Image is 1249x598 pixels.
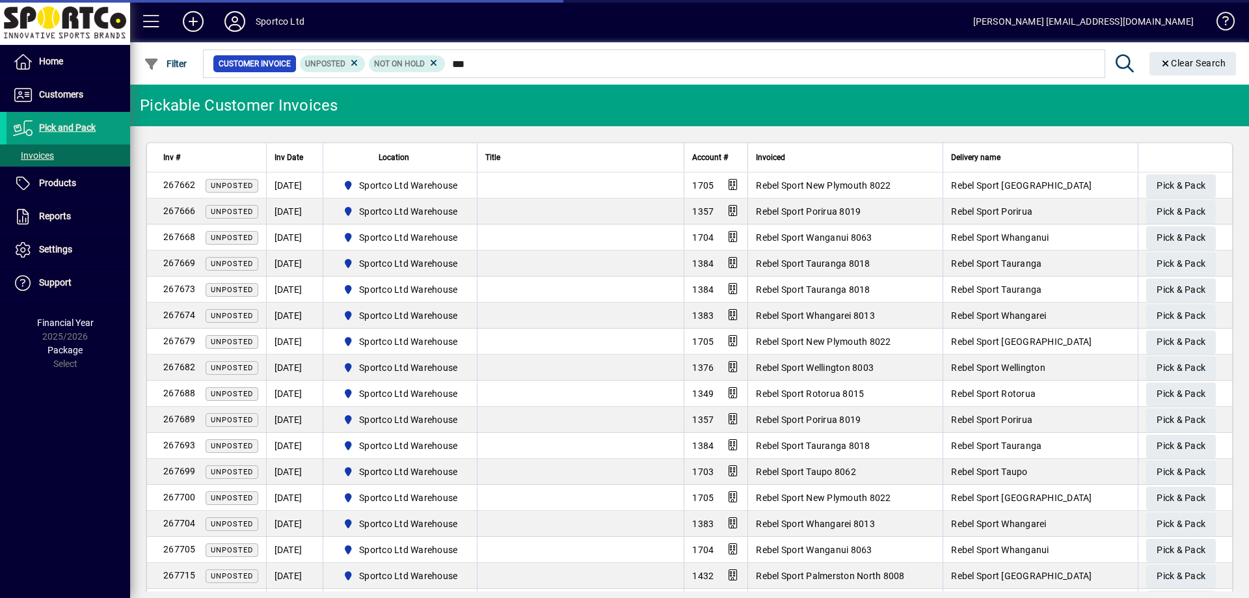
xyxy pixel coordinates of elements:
span: Customer Invoice [219,57,291,70]
span: Unposted [211,364,253,372]
div: Location [331,150,470,165]
button: Pick & Pack [1146,383,1216,406]
a: Invoices [7,144,130,167]
span: Sportco Ltd Warehouse [338,568,463,584]
span: Rebel Sport Tauranga [951,258,1041,269]
button: Profile [214,10,256,33]
span: 267693 [163,440,196,450]
td: [DATE] [266,303,323,329]
button: Pick & Pack [1146,409,1216,432]
span: 1705 [692,336,714,347]
td: [DATE] [266,433,323,459]
span: Filter [144,59,187,69]
button: Pick & Pack [1146,539,1216,562]
td: [DATE] [266,407,323,433]
span: Invoiced [756,150,785,165]
span: 267699 [163,466,196,476]
span: Pick & Pack [1157,201,1205,223]
span: Inv Date [275,150,303,165]
span: Sportco Ltd Warehouse [338,542,463,558]
button: Pick & Pack [1146,331,1216,354]
div: Inv Date [275,150,315,165]
span: Package [47,345,83,355]
span: Rebel Sport Wanganui 8063 [756,232,872,243]
button: Clear [1149,52,1237,75]
span: Rebel Sport Whanganui [951,545,1049,555]
span: Pick & Pack [1157,331,1205,353]
button: Pick & Pack [1146,200,1216,224]
div: Inv # [163,150,258,165]
span: Rebel Sport Tauranga 8018 [756,284,870,295]
td: [DATE] [266,198,323,224]
span: 1705 [692,493,714,503]
div: Title [485,150,676,165]
span: 1704 [692,545,714,555]
td: [DATE] [266,459,323,485]
span: Financial Year [37,318,94,328]
span: 1357 [692,206,714,217]
span: Rebel Sport Whangarei 8013 [756,519,875,529]
span: Inv # [163,150,180,165]
span: Home [39,56,63,66]
div: [PERSON_NAME] [EMAIL_ADDRESS][DOMAIN_NAME] [973,11,1194,32]
a: Products [7,167,130,200]
span: Rebel Sport Tauranga 8018 [756,441,870,451]
span: Unposted [211,208,253,216]
span: 267705 [163,544,196,554]
span: Unposted [211,494,253,502]
span: Sportco Ltd Warehouse [359,517,457,530]
span: Unposted [211,468,253,476]
span: Customers [39,89,83,100]
button: Pick & Pack [1146,513,1216,536]
span: Rebel Sport Taupo [951,467,1027,477]
span: 1383 [692,519,714,529]
span: Sportco Ltd Warehouse [359,491,457,504]
td: [DATE] [266,251,323,277]
span: Unposted [305,59,345,68]
a: Settings [7,234,130,266]
span: 1704 [692,232,714,243]
a: Reports [7,200,130,233]
span: Sportco Ltd Warehouse [359,231,457,244]
span: Rebel Sport Porirua 8019 [756,415,861,425]
span: Sportco Ltd Warehouse [338,360,463,375]
span: Account # [692,150,728,165]
span: Rebel Sport Whangarei [951,310,1046,321]
span: Sportco Ltd Warehouse [359,543,457,556]
span: 267682 [163,362,196,372]
span: Pick & Pack [1157,513,1205,535]
span: Sportco Ltd Warehouse [338,334,463,349]
span: Rebel Sport Wellington [951,362,1045,373]
span: Sportco Ltd Warehouse [338,438,463,454]
span: Sportco Ltd Warehouse [359,413,457,426]
span: Unposted [211,182,253,190]
span: Invoices [13,150,54,161]
span: Unposted [211,520,253,528]
span: Sportco Ltd Warehouse [359,465,457,478]
button: Pick & Pack [1146,252,1216,276]
button: Pick & Pack [1146,279,1216,302]
span: Sportco Ltd Warehouse [338,204,463,219]
span: Sportco Ltd Warehouse [359,361,457,374]
span: Pick & Pack [1157,461,1205,483]
span: Rebel Sport [GEOGRAPHIC_DATA] [951,180,1092,191]
span: Rebel Sport Wanganui 8063 [756,545,872,555]
button: Pick & Pack [1146,487,1216,510]
span: Sportco Ltd Warehouse [359,283,457,296]
span: Delivery name [951,150,1001,165]
span: 267669 [163,258,196,268]
span: Unposted [211,442,253,450]
span: 1349 [692,388,714,399]
span: Pick & Pack [1157,227,1205,249]
span: Sportco Ltd Warehouse [359,179,457,192]
span: Sportco Ltd Warehouse [359,309,457,322]
span: Pick & Pack [1157,539,1205,561]
span: 267700 [163,492,196,502]
span: 267673 [163,284,196,294]
button: Pick & Pack [1146,174,1216,198]
span: Sportco Ltd Warehouse [359,569,457,582]
button: Add [172,10,214,33]
span: Rebel Sport Taupo 8062 [756,467,856,477]
span: 1432 [692,571,714,581]
span: Rebel Sport [GEOGRAPHIC_DATA] [951,493,1092,503]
